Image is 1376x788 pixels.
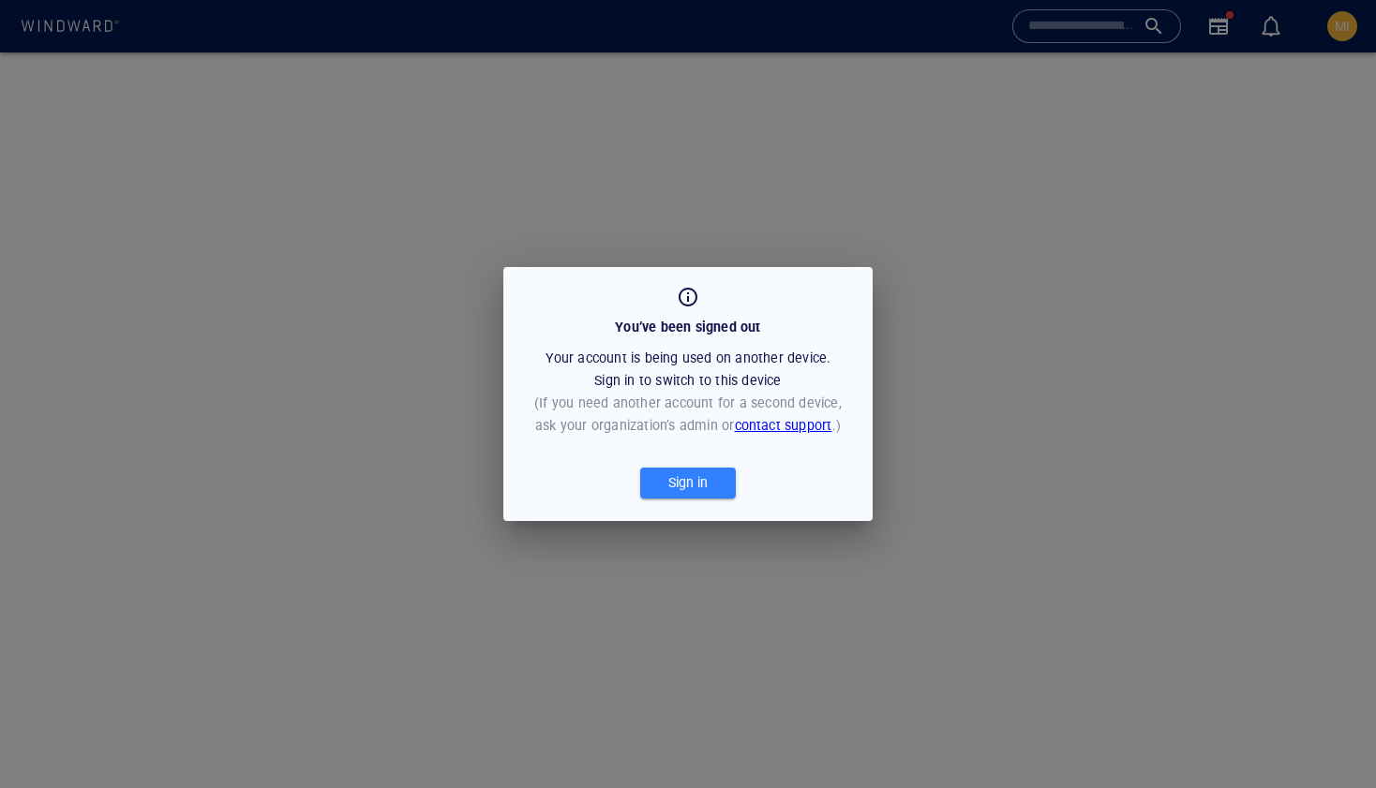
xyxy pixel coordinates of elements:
iframe: Chat [1296,704,1362,774]
div: You’ve been signed out [611,312,764,343]
button: Sign in [640,468,736,498]
p: Your account is being used on another device. Sign in to switch to this device [546,347,831,393]
p: (If you need another account for a second device, ask your organization’s admin or .) [534,392,842,438]
a: contact support [735,418,832,433]
div: Sign in [665,468,711,498]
